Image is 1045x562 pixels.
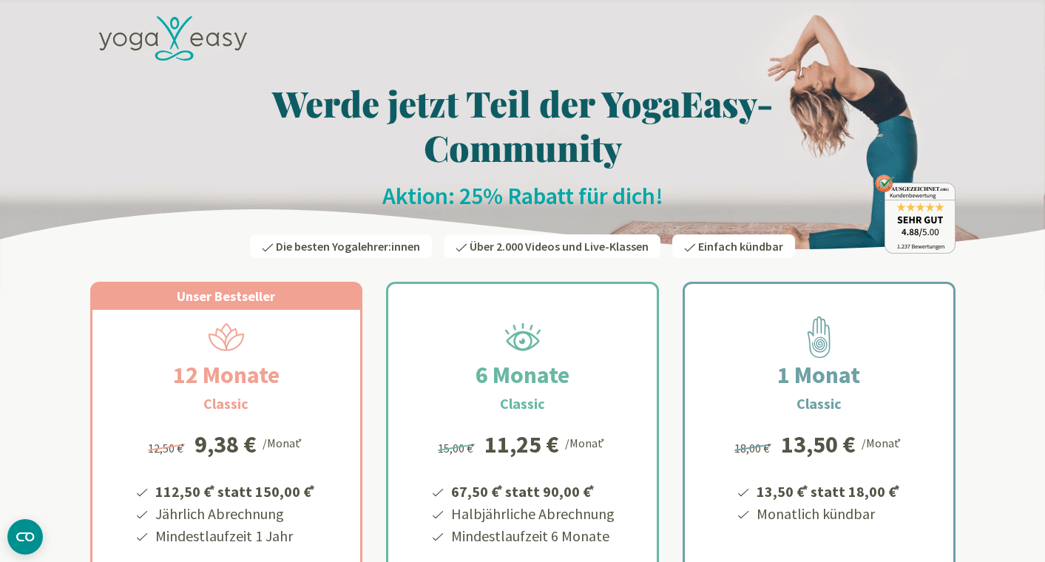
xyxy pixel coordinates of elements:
[754,503,902,525] li: Monatlich kündbar
[203,393,248,415] h3: Classic
[449,525,615,547] li: Mindestlaufzeit 6 Monate
[449,478,615,503] li: 67,50 € statt 90,00 €
[470,239,649,254] span: Über 2.000 Videos und Live-Klassen
[797,393,842,415] h3: Classic
[90,81,956,169] h1: Werde jetzt Teil der YogaEasy-Community
[449,503,615,525] li: Halbjährliche Abrechnung
[148,441,187,456] span: 12,50 €
[734,441,774,456] span: 18,00 €
[438,441,477,456] span: 15,00 €
[742,357,896,393] h2: 1 Monat
[862,433,904,452] div: /Monat
[698,239,783,254] span: Einfach kündbar
[177,288,275,305] span: Unser Bestseller
[440,357,605,393] h2: 6 Monate
[565,433,607,452] div: /Monat
[276,239,420,254] span: Die besten Yogalehrer:innen
[781,433,856,456] div: 13,50 €
[875,175,956,254] img: ausgezeichnet_badge.png
[153,525,317,547] li: Mindestlaufzeit 1 Jahr
[195,433,257,456] div: 9,38 €
[138,357,315,393] h2: 12 Monate
[90,181,956,211] h2: Aktion: 25% Rabatt für dich!
[7,519,43,555] button: CMP-Widget öffnen
[484,433,559,456] div: 11,25 €
[153,503,317,525] li: Jährlich Abrechnung
[754,478,902,503] li: 13,50 € statt 18,00 €
[153,478,317,503] li: 112,50 € statt 150,00 €
[500,393,545,415] h3: Classic
[263,433,305,452] div: /Monat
